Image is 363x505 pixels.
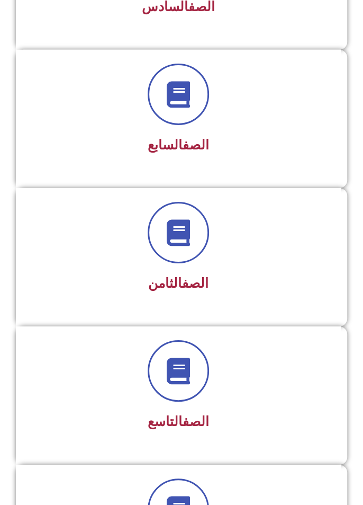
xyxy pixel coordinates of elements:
[148,414,209,429] span: التاسع
[148,137,209,153] span: السابع
[183,137,209,153] a: الصف
[182,276,208,291] a: الصف
[183,414,209,429] a: الصف
[148,276,208,291] span: الثامن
